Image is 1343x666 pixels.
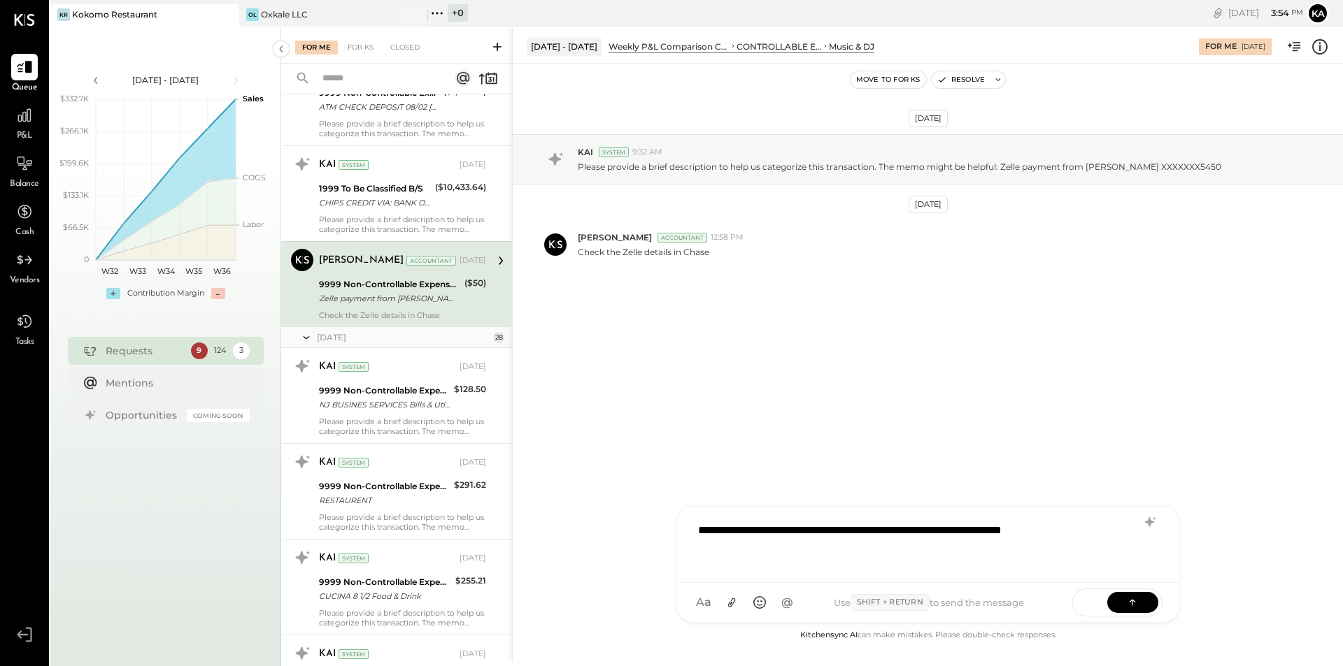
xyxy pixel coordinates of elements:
[406,256,456,266] div: Accountant
[101,266,118,276] text: W32
[106,408,180,422] div: Opportunities
[460,255,486,266] div: [DATE]
[106,344,184,358] div: Requests
[212,342,229,359] div: 124
[1,54,48,94] a: Queue
[599,147,629,157] div: System
[851,594,930,611] span: Shift + Return
[909,110,948,127] div: [DATE]
[261,8,308,20] div: Oxkale LLC
[319,575,451,589] div: 9999 Non-Controllable Expenses:Other Income and Expenses:To Be Classified P&L
[460,553,486,564] div: [DATE]
[15,226,34,239] span: Cash
[632,147,662,158] span: 9:32 AM
[339,553,369,563] div: System
[319,119,486,138] div: Please provide a brief description to help us categorize this transaction. The memo might be help...
[319,551,336,565] div: KAI
[1073,585,1107,621] span: SEND
[211,288,225,299] div: -
[1211,6,1225,20] div: copy link
[319,310,486,320] div: Check the Zelle details in Chase
[213,266,230,276] text: W36
[129,266,146,276] text: W33
[1,150,48,191] a: Balance
[60,94,89,103] text: $332.7K
[339,362,369,372] div: System
[1307,2,1329,24] button: ka
[493,332,504,343] div: 28
[319,254,404,268] div: [PERSON_NAME]
[59,158,89,168] text: $199.6K
[57,8,70,21] div: KR
[1228,6,1303,20] div: [DATE]
[60,126,89,136] text: $266.1K
[106,376,243,390] div: Mentions
[12,82,38,94] span: Queue
[460,361,486,372] div: [DATE]
[704,595,711,609] span: a
[454,478,486,492] div: $291.62
[464,276,486,290] div: ($50)
[658,233,707,242] div: Accountant
[460,649,486,660] div: [DATE]
[243,94,264,103] text: Sales
[243,173,266,182] text: COGS
[609,41,730,52] div: Weekly P&L Comparison Custom
[319,608,486,628] div: Please provide a brief description to help us categorize this transaction. The memo might be help...
[319,398,450,412] div: NJ BUSINES SERVICES Bills & Utilities
[319,182,431,196] div: 1999 To Be Classified B/S
[319,384,450,398] div: 9999 Non-Controllable Expenses:Other Income and Expenses:To Be Classified P&L
[319,417,486,436] div: Please provide a brief description to help us categorize this transaction. The memo might be help...
[319,277,460,291] div: 9999 Non-Controllable Expenses:Other Income and Expenses:To Be Classified P&L
[319,100,439,114] div: ATM CHECK DEPOSIT 08/02 [STREET_ADDRESS][PERSON_NAME]
[17,130,33,143] span: P&L
[737,41,822,52] div: CONTROLLABLE EXPENSES
[578,161,1221,173] p: Please provide a brief description to help us categorize this transaction. The memo might be help...
[448,4,468,22] div: + 0
[157,266,175,276] text: W34
[829,41,874,52] div: Music & DJ
[1205,41,1237,52] div: For Me
[339,458,369,468] div: System
[243,219,264,229] text: Labor
[1,198,48,239] a: Cash
[246,8,259,21] div: OL
[63,190,89,200] text: $133.1K
[10,178,39,191] span: Balance
[319,479,450,493] div: 9999 Non-Controllable Expenses:Other Income and Expenses:To Be Classified P&L
[319,360,336,374] div: KAI
[460,159,486,171] div: [DATE]
[527,38,602,55] div: [DATE] - [DATE]
[319,456,336,470] div: KAI
[127,288,204,299] div: Contribution Margin
[341,41,381,55] div: For KS
[435,180,486,194] div: ($10,433.64)
[454,382,486,396] div: $128.50
[383,41,427,55] div: Closed
[319,158,336,172] div: KAI
[106,288,120,299] div: +
[185,266,202,276] text: W35
[319,493,450,507] div: RESTAURENT
[909,196,948,213] div: [DATE]
[1,102,48,143] a: P&L
[1242,42,1265,52] div: [DATE]
[106,74,225,86] div: [DATE] - [DATE]
[187,409,250,422] div: Coming Soon
[691,590,716,615] button: Aa
[319,589,451,603] div: CUCINA 8 1/2 Food & Drink
[319,291,460,305] div: Zelle payment from [PERSON_NAME] XXXXXXX5450
[319,215,486,234] div: Please provide a brief description to help us categorize this transaction. The memo might be help...
[63,222,89,232] text: $66.5K
[15,336,34,349] span: Tasks
[319,512,486,532] div: Please provide a brief description to help us categorize this transaction. The memo might be help...
[800,594,1058,611] div: Use to send the message
[295,41,338,55] div: For Me
[319,196,431,210] div: CHIPS CREDIT VIA: BANK OF AMERICA, N.A./0959 B/O: 138 [PERSON_NAME] LLC LEASING TSD ACCOX0223 US ...
[317,331,490,343] div: [DATE]
[711,232,744,243] span: 12:58 PM
[578,146,593,158] span: KAI
[339,160,369,170] div: System
[932,71,990,88] button: Resolve
[10,275,40,287] span: Vendors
